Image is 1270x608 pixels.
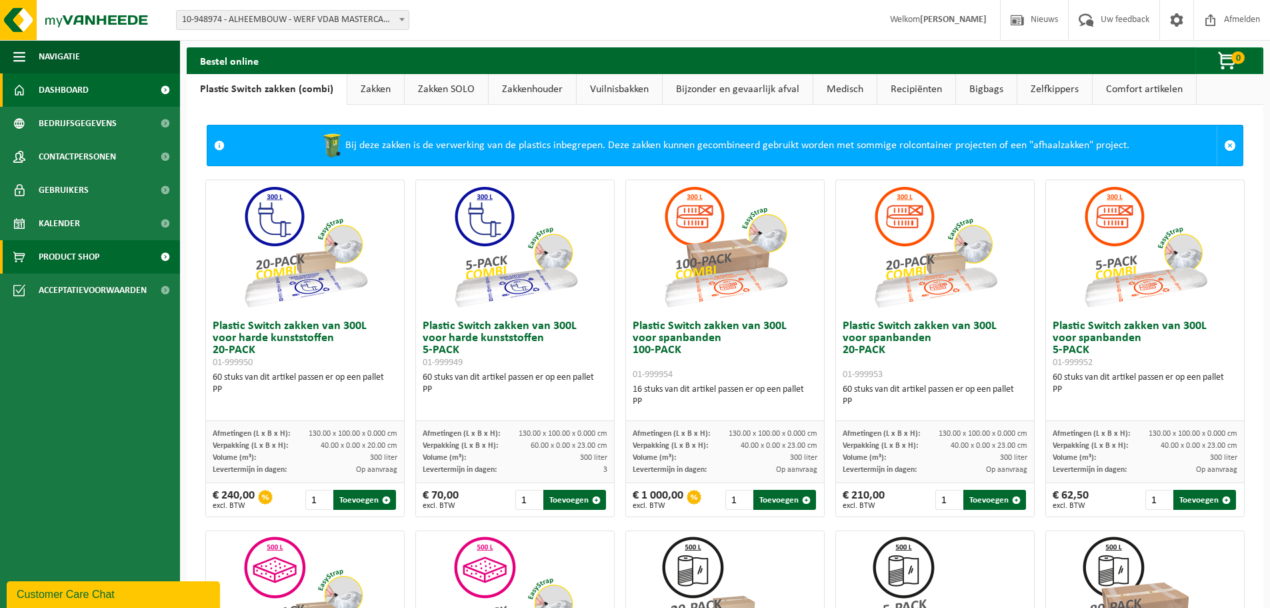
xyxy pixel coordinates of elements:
[423,442,498,450] span: Verpakking (L x B x H):
[423,384,607,396] div: PP
[423,358,463,368] span: 01-999949
[1195,47,1262,74] button: 0
[213,466,287,474] span: Levertermijn in dagen:
[423,430,500,438] span: Afmetingen (L x B x H):
[1000,454,1027,462] span: 300 liter
[543,490,606,510] button: Toevoegen
[1210,454,1237,462] span: 300 liter
[213,430,290,438] span: Afmetingen (L x B x H):
[1217,125,1243,166] a: Sluit melding
[305,490,333,510] input: 1
[951,442,1027,450] span: 40.00 x 0.00 x 23.00 cm
[843,466,917,474] span: Levertermijn in dagen:
[213,442,288,450] span: Verpakking (L x B x H):
[1053,502,1089,510] span: excl. BTW
[39,73,89,107] span: Dashboard
[659,180,792,314] img: 01-999954
[1231,51,1245,64] span: 0
[176,10,409,30] span: 10-948974 - ALHEEMBOUW - WERF VDAB MASTERCAMPUS ROESELARE WDB0009 - ROESELARE
[213,372,397,396] div: 60 stuks van dit artikel passen er op een pallet
[843,490,885,510] div: € 210,00
[213,384,397,396] div: PP
[939,430,1027,438] span: 130.00 x 100.00 x 0.000 cm
[633,370,673,380] span: 01-999954
[1053,454,1096,462] span: Volume (m³):
[633,466,707,474] span: Levertermijn in dagen:
[843,502,885,510] span: excl. BTW
[231,125,1217,166] div: Bij deze zakken is de verwerking van de plastics inbegrepen. Deze zakken kunnen gecombineerd gebr...
[633,454,676,462] span: Volume (m³):
[515,490,543,510] input: 1
[843,454,886,462] span: Volume (m³):
[843,442,918,450] span: Verpakking (L x B x H):
[741,442,817,450] span: 40.00 x 0.00 x 23.00 cm
[633,396,817,408] div: PP
[39,207,80,240] span: Kalender
[1053,490,1089,510] div: € 62,50
[1145,490,1173,510] input: 1
[213,454,256,462] span: Volume (m³):
[213,490,255,510] div: € 240,00
[213,320,397,368] h3: Plastic Switch zakken van 300L voor harde kunststoffen 20-PACK
[519,430,607,438] span: 130.00 x 100.00 x 0.000 cm
[39,240,99,274] span: Product Shop
[843,320,1027,380] h3: Plastic Switch zakken van 300L voor spanbanden 20-PACK
[1053,466,1127,474] span: Levertermijn in dagen:
[1017,74,1092,105] a: Zelfkippers
[423,454,466,462] span: Volume (m³):
[187,74,347,105] a: Plastic Switch zakken (combi)
[489,74,576,105] a: Zakkenhouder
[633,442,708,450] span: Verpakking (L x B x H):
[531,442,607,450] span: 60.00 x 0.00 x 23.00 cm
[580,454,607,462] span: 300 liter
[843,370,883,380] span: 01-999953
[321,442,397,450] span: 40.00 x 0.00 x 20.00 cm
[633,384,817,408] div: 16 stuks van dit artikel passen er op een pallet
[633,320,817,380] h3: Plastic Switch zakken van 300L voor spanbanden 100-PACK
[423,372,607,396] div: 60 stuks van dit artikel passen er op een pallet
[39,40,80,73] span: Navigatie
[7,579,223,608] iframe: chat widget
[39,274,147,307] span: Acceptatievoorwaarden
[843,430,920,438] span: Afmetingen (L x B x H):
[1053,358,1093,368] span: 01-999952
[1079,180,1212,314] img: 01-999952
[1161,442,1237,450] span: 40.00 x 0.00 x 23.00 cm
[956,74,1017,105] a: Bigbags
[356,466,397,474] span: Op aanvraag
[843,396,1027,408] div: PP
[1173,490,1236,510] button: Toevoegen
[213,358,253,368] span: 01-999950
[843,384,1027,408] div: 60 stuks van dit artikel passen er op een pallet
[753,490,816,510] button: Toevoegen
[603,466,607,474] span: 3
[790,454,817,462] span: 300 liter
[405,74,488,105] a: Zakken SOLO
[423,466,497,474] span: Levertermijn in dagen:
[935,490,963,510] input: 1
[177,11,409,29] span: 10-948974 - ALHEEMBOUW - WERF VDAB MASTERCAMPUS ROESELARE WDB0009 - ROESELARE
[39,107,117,140] span: Bedrijfsgegevens
[423,502,459,510] span: excl. BTW
[1053,442,1128,450] span: Verpakking (L x B x H):
[633,490,683,510] div: € 1 000,00
[187,47,272,73] h2: Bestel online
[633,430,710,438] span: Afmetingen (L x B x H):
[1053,320,1237,368] h3: Plastic Switch zakken van 300L voor spanbanden 5-PACK
[1196,466,1237,474] span: Op aanvraag
[309,430,397,438] span: 130.00 x 100.00 x 0.000 cm
[633,502,683,510] span: excl. BTW
[813,74,877,105] a: Medisch
[986,466,1027,474] span: Op aanvraag
[1053,430,1130,438] span: Afmetingen (L x B x H):
[877,74,955,105] a: Recipiënten
[347,74,404,105] a: Zakken
[725,490,753,510] input: 1
[319,132,345,159] img: WB-0240-HPE-GN-50.png
[663,74,813,105] a: Bijzonder en gevaarlijk afval
[239,180,372,314] img: 01-999950
[213,502,255,510] span: excl. BTW
[423,320,607,368] h3: Plastic Switch zakken van 300L voor harde kunststoffen 5-PACK
[423,490,459,510] div: € 70,00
